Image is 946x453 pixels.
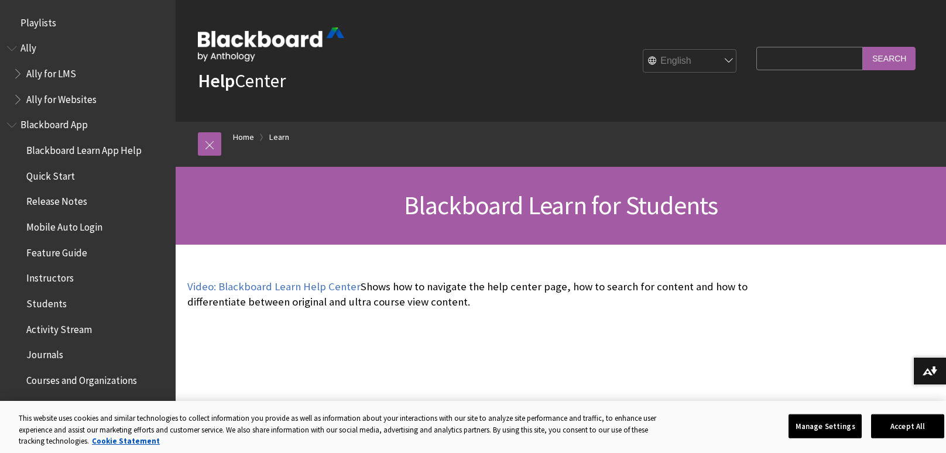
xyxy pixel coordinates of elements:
[233,130,254,145] a: Home
[26,294,67,310] span: Students
[26,345,63,361] span: Journals
[26,217,102,233] span: Mobile Auto Login
[187,279,761,310] p: Shows how to navigate the help center page, how to search for content and how to differentiate be...
[871,414,944,438] button: Accept All
[269,130,289,145] a: Learn
[20,39,36,54] span: Ally
[26,192,87,208] span: Release Notes
[26,243,87,259] span: Feature Guide
[863,47,916,70] input: Search
[404,189,718,221] span: Blackboard Learn for Students
[198,28,344,61] img: Blackboard by Anthology
[26,370,137,386] span: Courses and Organizations
[198,69,235,92] strong: Help
[26,396,92,412] span: Course Content
[7,13,169,33] nav: Book outline for Playlists
[187,280,361,294] a: Video: Blackboard Learn Help Center
[26,90,97,105] span: Ally for Websites
[92,436,160,446] a: More information about your privacy, opens in a new tab
[26,166,75,182] span: Quick Start
[26,140,142,156] span: Blackboard Learn App Help
[26,320,92,335] span: Activity Stream
[26,64,76,80] span: Ally for LMS
[7,39,169,109] nav: Book outline for Anthology Ally Help
[789,414,862,438] button: Manage Settings
[26,269,74,284] span: Instructors
[643,50,737,73] select: Site Language Selector
[20,13,56,29] span: Playlists
[19,413,662,447] div: This website uses cookies and similar technologies to collect information you provide as well as ...
[198,69,286,92] a: HelpCenter
[20,115,88,131] span: Blackboard App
